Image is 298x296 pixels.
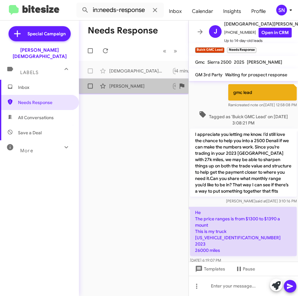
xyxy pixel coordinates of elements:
[246,2,271,20] a: Profile
[27,31,66,37] span: Special Campaign
[195,59,205,65] span: Gmc
[109,83,172,89] div: [PERSON_NAME]
[195,72,223,78] span: GM 3rd Party
[20,70,39,75] span: Labels
[228,84,297,101] p: gmc lead
[247,59,282,65] span: [PERSON_NAME]
[259,28,292,38] a: Open in CRM
[236,102,264,107] span: created note on
[170,44,181,57] button: Next
[18,130,42,136] span: Save a Deal
[176,68,211,74] div: 4 minutes ago
[190,207,297,256] p: He The price ranges is from $1300 to $1390 a mount This is my truck [US_VEHICLE_IDENTIFICATION_NU...
[159,44,170,57] button: Previous
[230,263,260,275] button: Pause
[175,69,202,73] span: Buick GMC Lead
[76,3,164,18] input: Search
[225,72,287,78] span: Waiting for prospect response
[189,263,230,275] button: Templates
[226,199,297,203] span: [PERSON_NAME] [DATE] 3:10:16 PM
[194,263,225,275] span: Templates
[190,129,297,197] p: I appreciate you letting me know. I’d still love the chance to help you into a 2500 Denali if we ...
[18,114,54,121] span: All Conversations
[109,68,172,74] div: [DEMOGRAPHIC_DATA][PERSON_NAME]
[163,47,166,55] span: «
[234,59,244,65] span: 2025
[227,47,256,53] small: Needs Response
[187,2,218,20] a: Calendar
[190,111,297,126] span: Tagged as 'Buick GMC Lead' on [DATE] 3:08:21 PM
[18,84,72,90] span: Inbox
[20,148,33,154] span: More
[175,84,193,88] span: CJDR Lead
[271,5,291,15] button: SN
[214,26,217,37] span: J
[174,47,177,55] span: »
[88,26,158,36] h1: Needs Response
[276,5,287,15] div: SN
[164,2,187,20] a: Inbox
[190,258,221,263] span: [DATE] 6:19:07 PM
[228,102,297,107] span: Rami [DATE] 12:58:08 PM
[207,59,231,65] span: Sierra 2500
[18,99,72,106] span: Needs Response
[172,82,176,90] div: Looking for a new one
[243,263,255,275] span: Pause
[195,47,224,53] small: Buick GMC Lead
[159,44,181,57] nav: Page navigation example
[218,2,246,20] a: Insights
[9,26,71,41] a: Special Campaign
[172,67,176,74] div: He The price ranges is from $1300 to $1390 a mount This is my truck [US_VEHICLE_IDENTIFICATION_NU...
[255,199,266,203] span: said at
